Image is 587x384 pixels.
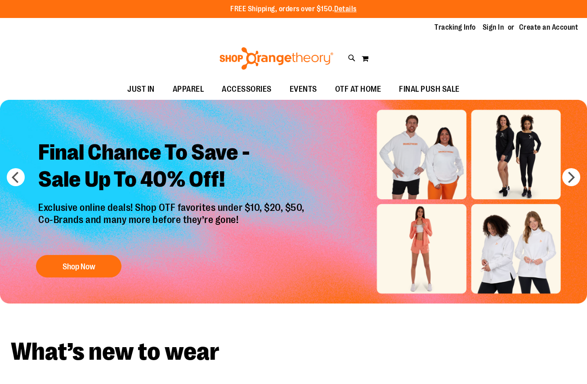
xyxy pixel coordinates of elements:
span: FINAL PUSH SALE [399,79,460,99]
a: APPAREL [164,79,213,100]
a: Sign In [483,22,504,32]
h2: Final Chance To Save - Sale Up To 40% Off! [31,133,314,202]
a: OTF AT HOME [326,79,390,100]
a: ACCESSORIES [213,79,281,100]
p: FREE Shipping, orders over $150. [230,4,357,14]
span: JUST IN [127,79,155,99]
a: JUST IN [118,79,164,100]
a: Tracking Info [435,22,476,32]
a: Create an Account [519,22,578,32]
span: OTF AT HOME [335,79,381,99]
button: next [562,168,580,186]
span: APPAREL [173,79,204,99]
p: Exclusive online deals! Shop OTF favorites under $10, $20, $50, Co-Brands and many more before th... [31,202,314,246]
a: Final Chance To Save -Sale Up To 40% Off! Exclusive online deals! Shop OTF favorites under $10, $... [31,133,314,282]
a: EVENTS [281,79,326,100]
span: EVENTS [290,79,317,99]
a: Details [334,5,357,13]
img: Shop Orangetheory [218,47,335,70]
button: Shop Now [36,255,121,277]
a: FINAL PUSH SALE [390,79,469,100]
span: ACCESSORIES [222,79,272,99]
button: prev [7,168,25,186]
h2: What’s new to wear [11,339,576,364]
